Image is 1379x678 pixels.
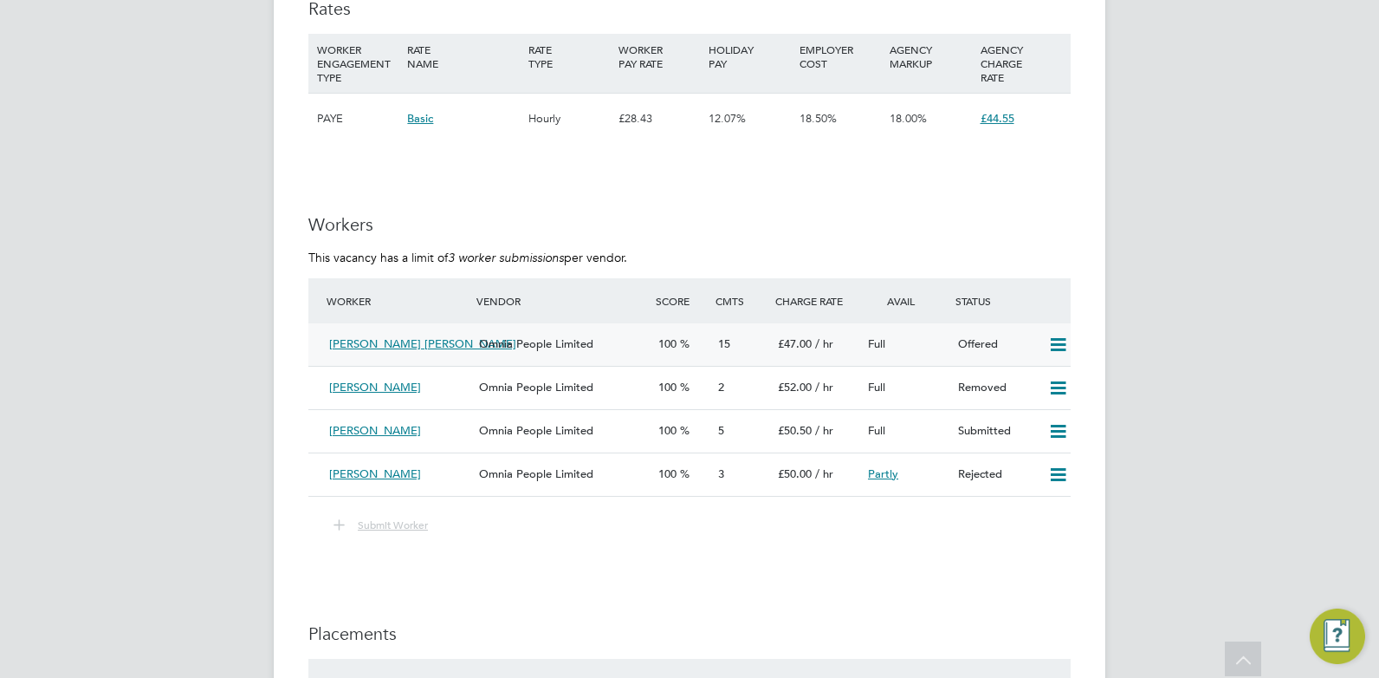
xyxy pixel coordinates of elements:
div: AGENCY CHARGE RATE [976,34,1066,93]
span: 15 [718,336,730,351]
span: [PERSON_NAME] [329,380,421,394]
span: Omnia People Limited [479,380,593,394]
span: £50.00 [778,466,812,481]
span: 3 [718,466,724,481]
span: Omnia People Limited [479,423,593,438]
div: Charge Rate [771,285,861,316]
span: 18.00% [890,111,927,126]
button: Engage Resource Center [1310,609,1365,664]
span: [PERSON_NAME] [329,423,421,438]
span: Full [868,423,885,438]
div: Avail [861,285,951,316]
span: / hr [815,336,833,351]
div: Vendor [472,285,651,316]
div: Hourly [524,94,614,144]
span: 100 [658,466,677,481]
span: / hr [815,380,833,394]
div: Worker [322,285,472,316]
span: [PERSON_NAME] [329,466,421,481]
div: Removed [951,374,1041,402]
span: Omnia People Limited [479,336,593,351]
div: Submitted [951,417,1041,446]
span: £44.55 [981,111,1014,126]
div: Status [951,285,1071,316]
div: PAYE [313,94,403,144]
span: £52.00 [778,380,812,394]
span: 18.50% [800,111,837,126]
span: / hr [815,466,833,481]
div: Offered [951,330,1041,359]
span: Full [868,380,885,394]
span: 12.07% [709,111,746,126]
div: RATE NAME [403,34,523,79]
div: RATE TYPE [524,34,614,79]
div: WORKER ENGAGEMENT TYPE [313,34,403,93]
span: [PERSON_NAME] [PERSON_NAME] [329,336,516,351]
span: 100 [658,423,677,438]
button: Submit Worker [321,514,442,537]
span: 100 [658,336,677,351]
div: WORKER PAY RATE [614,34,704,79]
span: Basic [407,111,433,126]
span: £47.00 [778,336,812,351]
div: £28.43 [614,94,704,144]
span: Submit Worker [358,518,428,531]
span: Full [868,336,885,351]
span: 5 [718,423,724,438]
span: 100 [658,380,677,394]
div: Rejected [951,460,1041,489]
div: Cmts [711,285,771,316]
span: Partly [868,466,898,481]
div: HOLIDAY PAY [704,34,794,79]
span: 2 [718,380,724,394]
div: AGENCY MARKUP [885,34,975,79]
span: Omnia People Limited [479,466,593,481]
div: Score [651,285,711,316]
h3: Placements [308,623,1071,645]
em: 3 worker submissions [448,250,564,265]
div: EMPLOYER COST [795,34,885,79]
span: / hr [815,423,833,438]
span: £50.50 [778,423,812,438]
p: This vacancy has a limit of per vendor. [308,250,1071,265]
h3: Workers [308,213,1071,236]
